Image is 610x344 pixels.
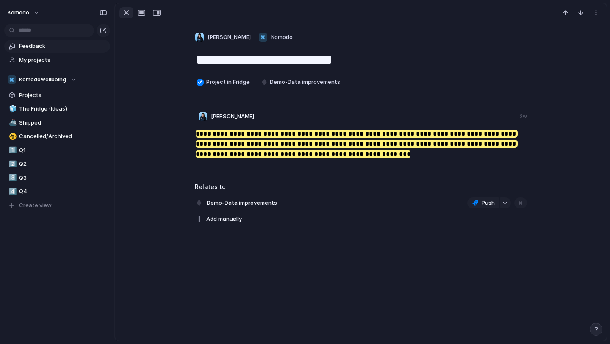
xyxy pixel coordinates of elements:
[19,201,52,210] span: Create view
[8,105,16,113] button: 🧊
[193,75,255,89] button: Project in Fridge
[520,113,527,120] div: 2w
[8,119,16,127] button: 🚢
[19,174,107,182] span: Q3
[9,159,15,169] div: 2️⃣
[4,54,110,67] a: My projects
[9,104,15,114] div: 🧊
[4,117,110,129] a: 🚢Shipped
[4,73,110,86] button: Komodowellbeing
[9,118,15,128] div: 🚢
[208,33,251,42] span: [PERSON_NAME]
[270,78,340,86] span: Demo-Data improvements
[19,42,107,50] span: Feedback
[19,105,107,113] span: The Fridge (Ideas)
[206,215,242,223] span: Add manually
[19,91,107,100] span: Projects
[19,146,107,155] span: Q1
[4,40,110,53] a: Feedback
[8,132,16,141] button: ☣️
[8,8,29,17] span: Komodo
[9,187,15,197] div: 4️⃣
[4,199,110,212] button: Create view
[4,144,110,157] a: 1️⃣Q1
[19,187,107,196] span: Q4
[19,119,107,127] span: Shipped
[9,132,15,141] div: ☣️
[195,182,527,191] h3: Relates to
[4,89,110,102] a: Projects
[9,173,15,183] div: 3️⃣
[19,132,107,141] span: Cancelled/Archived
[206,78,253,86] span: Project in Fridge
[8,187,16,196] button: 4️⃣
[204,197,280,209] span: Demo-Data improvements
[4,103,110,115] a: 🧊The Fridge (Ideas)
[4,130,110,143] a: ☣️Cancelled/Archived
[19,160,107,168] span: Q2
[482,199,495,207] span: Push
[8,174,16,182] button: 3️⃣
[193,31,253,44] button: [PERSON_NAME]
[4,158,110,170] a: 2️⃣Q2
[271,33,293,42] span: Komodo
[258,75,342,89] button: Demo-Data improvements
[19,56,107,64] span: My projects
[4,185,110,198] a: 4️⃣Q4
[19,75,66,84] span: Komodowellbeing
[8,146,16,155] button: 1️⃣
[4,172,110,184] a: 3️⃣Q3
[9,145,15,155] div: 1️⃣
[211,112,254,121] span: [PERSON_NAME]
[4,6,44,19] button: Komodo
[8,160,16,168] button: 2️⃣
[256,31,295,44] button: Komodo
[192,213,245,225] button: Add manually
[467,197,499,208] button: Push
